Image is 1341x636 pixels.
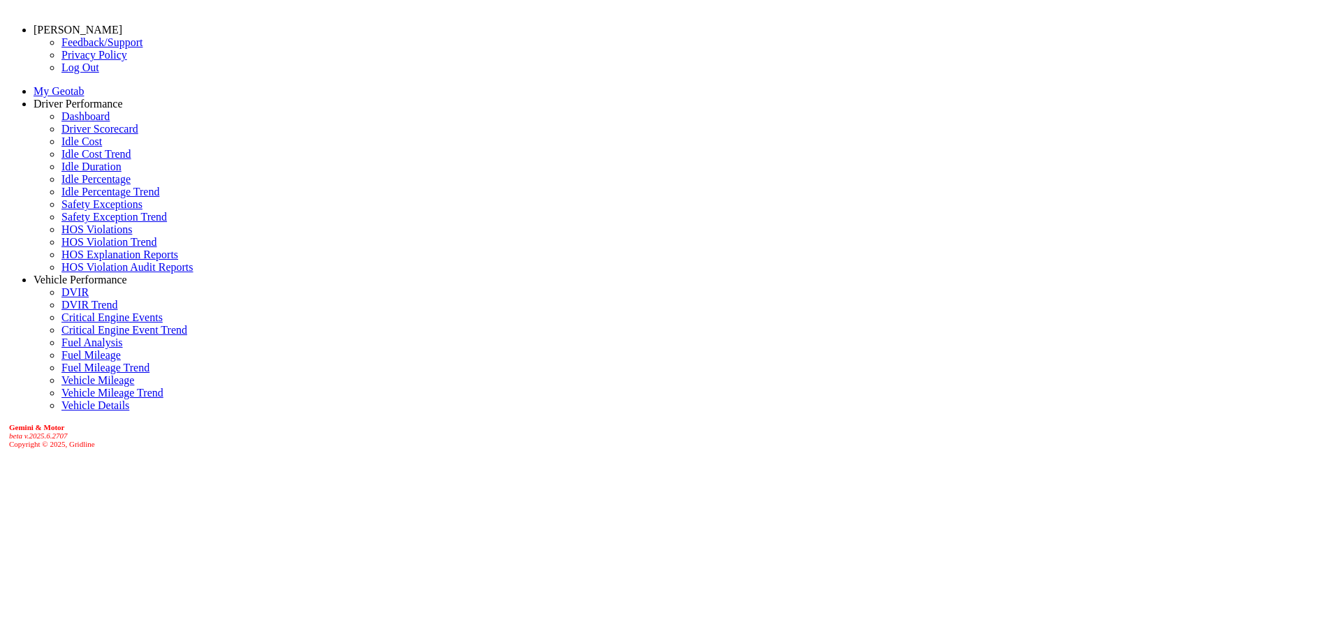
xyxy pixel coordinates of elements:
[34,98,123,110] a: Driver Performance
[61,249,178,260] a: HOS Explanation Reports
[61,49,127,61] a: Privacy Policy
[61,349,121,361] a: Fuel Mileage
[61,123,138,135] a: Driver Scorecard
[61,198,142,210] a: Safety Exceptions
[9,423,64,431] b: Gemini & Motor
[61,337,123,348] a: Fuel Analysis
[61,36,142,48] a: Feedback/Support
[61,374,134,386] a: Vehicle Mileage
[61,261,193,273] a: HOS Violation Audit Reports
[61,110,110,122] a: Dashboard
[61,148,131,160] a: Idle Cost Trend
[61,186,159,198] a: Idle Percentage Trend
[61,311,163,323] a: Critical Engine Events
[61,236,157,248] a: HOS Violation Trend
[61,61,99,73] a: Log Out
[61,286,89,298] a: DVIR
[9,431,68,440] i: beta v.2025.6.2707
[61,399,129,411] a: Vehicle Details
[61,161,122,172] a: Idle Duration
[61,387,163,399] a: Vehicle Mileage Trend
[61,223,132,235] a: HOS Violations
[34,85,84,97] a: My Geotab
[61,324,187,336] a: Critical Engine Event Trend
[61,135,102,147] a: Idle Cost
[9,423,1335,448] div: Copyright © 2025, Gridline
[61,362,149,374] a: Fuel Mileage Trend
[61,173,131,185] a: Idle Percentage
[34,24,122,36] a: [PERSON_NAME]
[61,299,117,311] a: DVIR Trend
[34,274,127,286] a: Vehicle Performance
[61,211,167,223] a: Safety Exception Trend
